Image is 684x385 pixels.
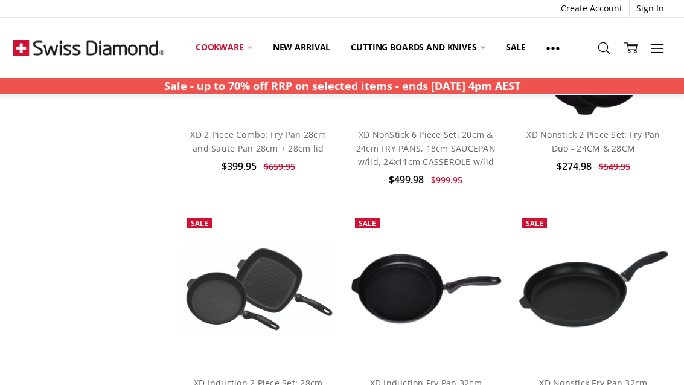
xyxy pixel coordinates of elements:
img: XD Nonstick Fry Pan 32cm [516,248,670,330]
a: Sale [496,34,536,60]
img: Free Shipping On Every Order [13,18,164,78]
a: Show All [536,34,570,61]
a: Cutting boards and knives [340,34,496,60]
a: XD Nonstick 2 Piece Set: Fry Pan Duo - 24CM & 28CM [526,129,660,154]
span: $659.95 [264,161,295,172]
span: $549.95 [599,161,630,172]
span: $399.95 [222,160,257,173]
span: Sale [359,218,376,228]
a: Cookware [185,34,263,60]
a: XD NonStick 6 Piece Set: 20cm & 24cm FRY PANS, 18cm SAUCEPAN w/lid, 24x11cm CASSEROLE w/lid [356,129,496,167]
a: XD Induction Fry Pan 32cm [349,212,503,366]
a: XD 2 Piece Combo: Fry Pan 28cm and Saute Pan 28cm + 28cm lid [190,129,326,154]
a: New arrival [263,34,340,60]
img: XD Induction Fry Pan 32cm [349,253,503,325]
a: XD Induction 2 Piece Set: 28cm Fry Pan and 28x28cm Grill Pan [181,212,335,366]
span: $999.95 [431,174,462,186]
a: XD Nonstick Fry Pan 32cm [516,212,670,366]
strong: Sale - up to 70% off RRP on selected items - ends [DATE] 4pm AEST [164,79,520,93]
span: $499.98 [389,173,424,186]
span: $274.98 [557,160,592,173]
span: Sale [191,218,208,228]
span: Sale [526,218,543,228]
img: XD Induction 2 Piece Set: 28cm Fry Pan and 28x28cm Grill Pan [181,244,335,334]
